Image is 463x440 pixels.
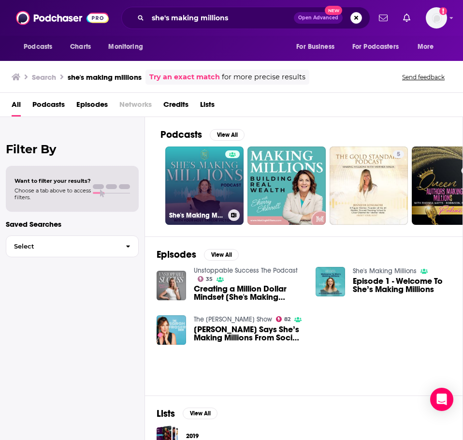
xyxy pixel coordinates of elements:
h2: Podcasts [160,129,202,141]
span: Logged in as ILATeam [426,7,447,29]
button: View All [183,408,217,419]
button: View All [204,249,239,261]
a: 5 [330,147,408,225]
a: PodcastsView All [160,129,245,141]
a: Lists [200,97,215,117]
span: Charts [70,40,91,54]
h2: Filter By [6,142,139,156]
span: More [418,40,434,54]
span: Want to filter your results? [14,177,91,184]
span: Podcasts [24,40,52,54]
span: Networks [119,97,152,117]
span: 82 [284,317,290,322]
div: Open Intercom Messenger [430,388,453,411]
button: Send feedback [399,73,448,81]
a: Episodes [76,97,108,117]
span: 35 [206,277,213,281]
span: Open Advanced [298,15,338,20]
a: Unstoppable Success The Podcast [194,266,298,275]
input: Search podcasts, credits, & more... [148,10,294,26]
button: open menu [411,38,446,56]
img: Creating a Million Dollar Mindset [She's Making Millions Podcast] [157,271,186,300]
span: for more precise results [222,72,305,83]
a: Show notifications dropdown [375,10,391,26]
span: Choose a tab above to access filters. [14,187,91,201]
span: For Business [296,40,334,54]
button: View All [210,129,245,141]
button: open menu [289,38,347,56]
button: open menu [101,38,155,56]
img: Bethenny Frankel Says She’s Making Millions From Social Media, Bravo Fans Furious Jax Taylor Was ... [157,315,186,345]
h3: Search [32,73,56,82]
button: Select [6,235,139,257]
button: open menu [346,38,413,56]
h3: she's making millions [68,73,142,82]
a: Bethenny Frankel Says She’s Making Millions From Social Media, Bravo Fans Furious Jax Taylor Was ... [194,325,304,342]
span: Monitoring [108,40,143,54]
button: Open AdvancedNew [294,12,343,24]
a: She's Making Millions [353,267,417,275]
button: Show profile menu [426,7,447,29]
a: Creating a Million Dollar Mindset [She's Making Millions Podcast] [194,285,304,301]
a: Podcasts [32,97,65,117]
img: Episode 1 - Welcome To She’s Making Millions [316,267,345,296]
a: 35 [198,276,213,282]
h2: Episodes [157,249,196,261]
a: Episode 1 - Welcome To She’s Making Millions [353,277,463,293]
a: Show notifications dropdown [399,10,414,26]
div: Search podcasts, credits, & more... [121,7,370,29]
img: Podchaser - Follow, Share and Rate Podcasts [16,9,109,27]
a: 5 [393,150,404,158]
a: She's Making Millions [165,147,244,225]
span: Select [6,243,118,249]
svg: Add a profile image [439,7,447,15]
a: Try an exact match [149,72,220,83]
a: EpisodesView All [157,249,239,261]
a: ListsView All [157,408,217,420]
h2: Lists [157,408,175,420]
a: 82 [276,316,291,322]
span: For Podcasters [352,40,399,54]
span: 5 [397,150,400,160]
span: New [325,6,342,15]
img: User Profile [426,7,447,29]
button: open menu [17,38,65,56]
span: [PERSON_NAME] Says She’s Making Millions From Social Media, Bravo Fans Furious [PERSON_NAME] Was ... [194,325,304,342]
h3: She's Making Millions [169,211,224,220]
a: Credits [163,97,188,117]
p: Saved Searches [6,220,139,229]
a: Charts [64,38,97,56]
a: The Sarah Fraser Show [194,315,272,323]
a: All [12,97,21,117]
